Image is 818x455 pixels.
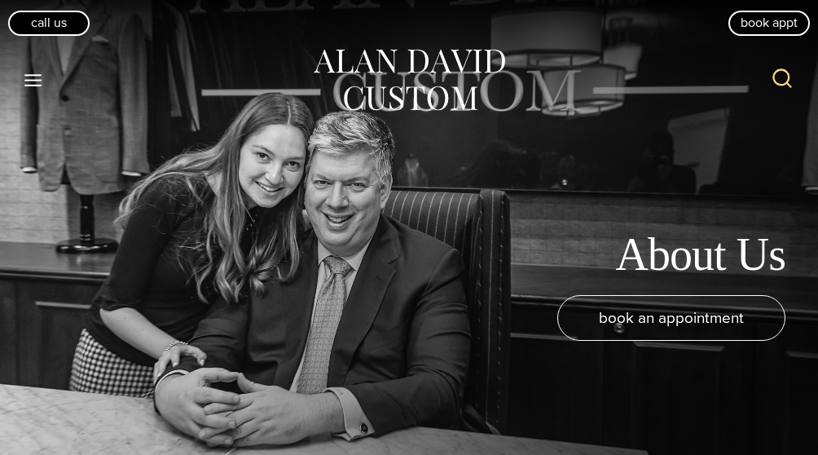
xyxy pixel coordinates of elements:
[16,65,51,95] button: Open menu
[763,60,802,99] button: View Search Form
[728,11,810,35] a: book appt
[599,306,744,329] span: book an appointment
[557,295,785,341] a: book an appointment
[615,227,785,282] h1: About Us
[8,11,90,35] a: Call Us
[311,44,507,117] img: Alan David Custom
